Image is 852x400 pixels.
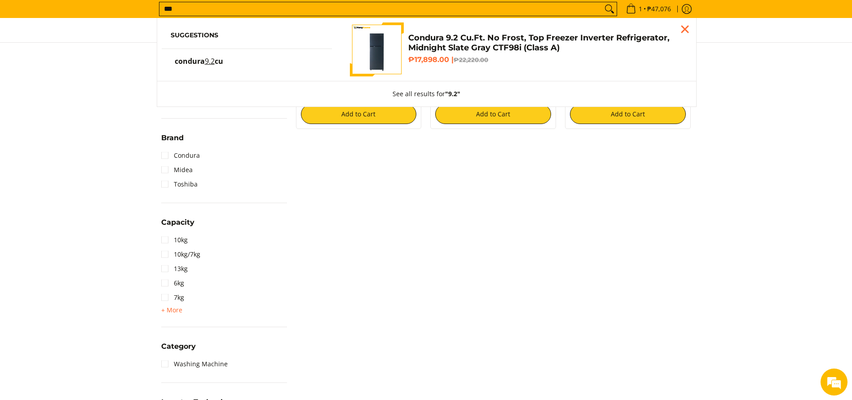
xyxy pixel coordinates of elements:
a: 6kg [161,276,184,290]
textarea: Type your message and hit 'Enter' [4,245,171,277]
a: 13kg [161,262,188,276]
del: ₱22,220.00 [454,56,488,63]
h6: ₱17,898.00 | [408,55,682,64]
div: Minimize live chat window [147,4,169,26]
span: + More [161,307,182,314]
span: ₱47,076 [646,6,672,12]
a: 7kg [161,290,184,305]
span: Category [161,343,196,350]
button: Add to Cart [435,104,551,124]
div: Close pop up [678,22,692,36]
span: We're online! [52,113,124,204]
div: Chat with us now [47,50,151,62]
a: Condura [161,148,200,163]
h6: Suggestions [171,31,323,40]
button: Add to Cart [570,104,686,124]
summary: Open [161,343,196,357]
span: 1 [637,6,644,12]
button: Add to Cart [301,104,417,124]
span: cu [215,56,223,66]
span: Brand [161,134,184,142]
a: Condura 9.2 Cu.Ft. No Frost, Top Freezer Inverter Refrigerator, Midnight Slate Gray CTF98i (Class... [350,22,682,76]
a: Washing Machine [161,357,228,371]
strong: "9.2" [445,89,460,98]
a: condura 9.2 cu [171,58,323,74]
a: 10kg [161,233,188,247]
p: condura 9.2 cu [175,58,223,74]
span: condura [175,56,205,66]
img: Condura 9.2 Cu.Ft. No Frost, Top Freezer Inverter Refrigerator, Midnight Slate Gray CTF98i (Class A) [350,22,404,76]
summary: Open [161,219,194,233]
a: 10kg/7kg [161,247,200,262]
button: See all results for"9.2" [384,81,469,107]
mark: 9.2 [205,56,215,66]
summary: Open [161,134,184,148]
button: Search [602,2,617,16]
a: Midea [161,163,193,177]
span: Capacity [161,219,194,226]
a: Toshiba [161,177,198,191]
span: • [623,4,674,14]
summary: Open [161,305,182,316]
h4: Condura 9.2 Cu.Ft. No Frost, Top Freezer Inverter Refrigerator, Midnight Slate Gray CTF98i (Class A) [408,33,682,53]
